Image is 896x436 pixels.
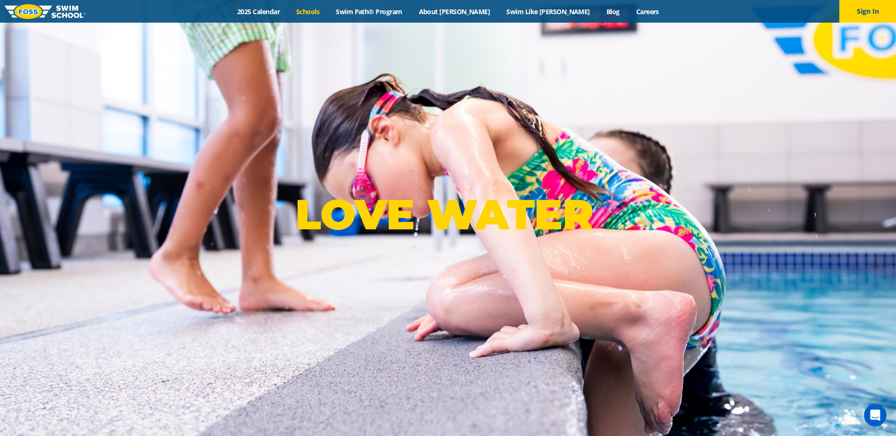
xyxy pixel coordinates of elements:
a: Schools [288,7,328,16]
a: About [PERSON_NAME] [410,7,498,16]
sup: ® [593,199,601,210]
a: Swim Like [PERSON_NAME] [498,7,598,16]
a: Careers [628,7,667,16]
p: LOVE WATER [295,189,601,240]
a: 2025 Calendar [229,7,288,16]
a: Blog [598,7,628,16]
img: FOSS Swim School Logo [5,4,85,19]
a: Swim Path® Program [328,7,410,16]
iframe: Intercom live chat [864,404,887,427]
